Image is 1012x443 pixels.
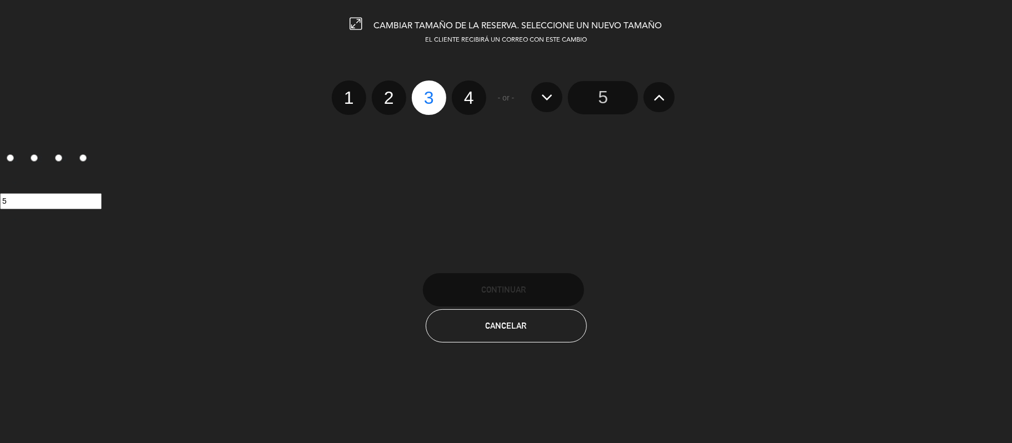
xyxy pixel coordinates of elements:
label: 4 [73,150,97,169]
label: 3 [412,80,446,115]
button: Cancelar [426,309,587,343]
input: 1 [7,154,14,162]
label: 4 [452,80,486,115]
label: 2 [24,150,49,169]
input: 4 [79,154,87,162]
span: EL CLIENTE RECIBIRÁ UN CORREO CON ESTE CAMBIO [425,37,587,43]
label: 2 [372,80,406,115]
label: 3 [49,150,73,169]
input: 2 [31,154,38,162]
span: - or - [498,92,515,104]
button: Continuar [423,273,584,306]
label: 1 [332,80,366,115]
span: Continuar [481,285,526,294]
input: 3 [55,154,62,162]
span: Cancelar [486,321,527,330]
span: CAMBIAR TAMAÑO DE LA RESERVA. SELECCIONE UN NUEVO TAMAÑO [374,22,662,31]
